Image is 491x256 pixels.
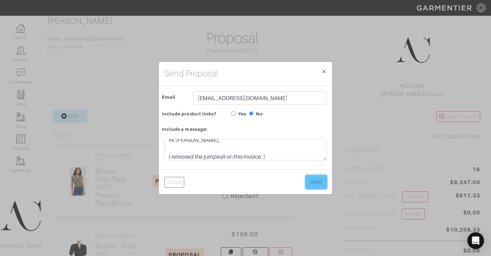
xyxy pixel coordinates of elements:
[164,177,184,188] button: Cancel
[162,124,208,134] span: Include a message:
[321,67,327,76] span: ×
[467,232,484,249] div: Open Intercom Messenger
[164,67,218,80] h4: Send Proposal
[238,111,246,117] label: Yes
[256,111,263,117] label: No
[162,92,176,102] span: Email
[306,175,327,189] button: Send
[162,109,217,119] span: Include product links?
